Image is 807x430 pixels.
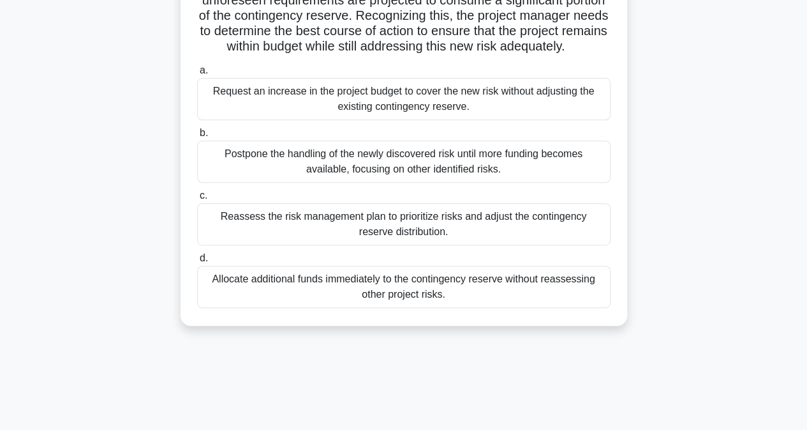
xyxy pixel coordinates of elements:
span: d. [200,252,208,263]
span: c. [200,190,207,201]
div: Request an increase in the project budget to cover the new risk without adjusting the existing co... [197,78,611,120]
span: a. [200,65,208,75]
div: Reassess the risk management plan to prioritize risks and adjust the contingency reserve distribu... [197,203,611,245]
span: b. [200,127,208,138]
div: Postpone the handling of the newly discovered risk until more funding becomes available, focusing... [197,141,611,183]
div: Allocate additional funds immediately to the contingency reserve without reassessing other projec... [197,266,611,308]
